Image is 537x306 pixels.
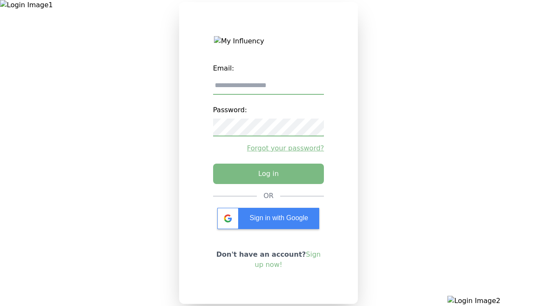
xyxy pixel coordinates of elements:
[264,191,274,201] div: OR
[217,208,319,229] div: Sign in with Google
[213,143,324,153] a: Forgot your password?
[250,214,308,221] span: Sign in with Google
[447,296,537,306] img: Login Image2
[214,36,323,46] img: My Influency
[213,60,324,77] label: Email:
[213,164,324,184] button: Log in
[213,249,324,270] p: Don't have an account?
[213,102,324,119] label: Password:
